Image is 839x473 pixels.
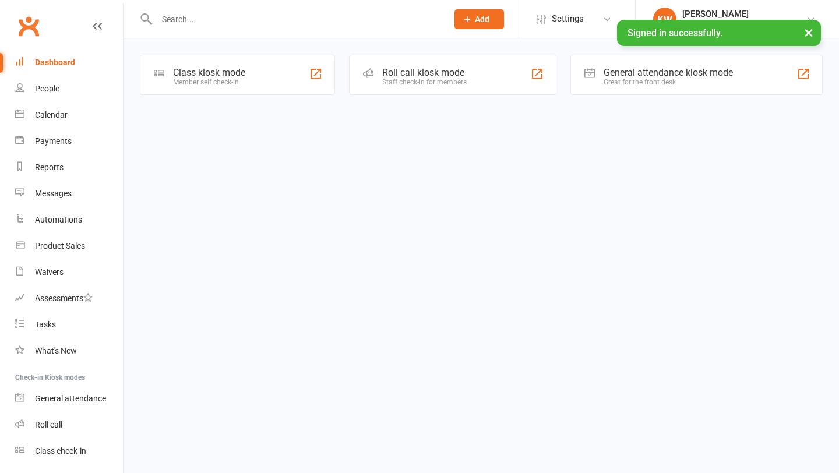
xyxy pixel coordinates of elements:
div: Roll call [35,420,62,429]
input: Search... [153,11,439,27]
div: Calendar [35,110,68,119]
a: Reports [15,154,123,181]
button: × [798,20,819,45]
div: Class check-in [35,446,86,456]
div: Member self check-in [173,78,245,86]
a: Messages [15,181,123,207]
button: Add [454,9,504,29]
div: Messages [35,189,72,198]
span: Settings [552,6,584,32]
div: General attendance kiosk mode [604,67,733,78]
span: Add [475,15,489,24]
a: What's New [15,338,123,364]
a: Roll call [15,412,123,438]
span: Signed in successfully. [628,27,722,38]
div: General attendance [35,394,106,403]
div: Great for the front desk [604,78,733,86]
div: Automations [35,215,82,224]
a: Automations [15,207,123,233]
div: Pole Fitness [GEOGRAPHIC_DATA] [682,19,806,30]
a: Dashboard [15,50,123,76]
div: Reports [35,163,64,172]
a: Payments [15,128,123,154]
a: Product Sales [15,233,123,259]
a: People [15,76,123,102]
a: Tasks [15,312,123,338]
a: General attendance kiosk mode [15,386,123,412]
div: Waivers [35,267,64,277]
div: What's New [35,346,77,355]
div: Staff check-in for members [382,78,467,86]
a: Assessments [15,285,123,312]
a: Waivers [15,259,123,285]
div: Tasks [35,320,56,329]
div: Product Sales [35,241,85,250]
div: KW [653,8,676,31]
div: Dashboard [35,58,75,67]
div: People [35,84,59,93]
a: Calendar [15,102,123,128]
a: Clubworx [14,12,43,41]
div: Payments [35,136,72,146]
div: Class kiosk mode [173,67,245,78]
div: [PERSON_NAME] [682,9,806,19]
div: Assessments [35,294,93,303]
a: Class kiosk mode [15,438,123,464]
div: Roll call kiosk mode [382,67,467,78]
